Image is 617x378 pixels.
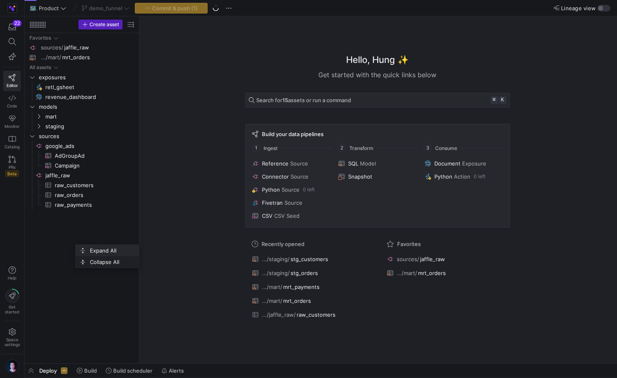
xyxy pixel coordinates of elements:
[262,284,282,290] span: .../mart/
[3,20,21,34] button: 22
[39,132,134,141] span: sources
[423,159,504,168] button: DocumentExposure
[499,96,506,104] kbd: k
[397,241,421,247] span: Favorites
[28,170,136,180] a: jaffle_raw​​​​​​​​
[87,245,132,256] span: Expand All
[39,367,57,374] span: Deploy
[28,180,136,190] div: Press SPACE to select this row.
[45,112,134,121] span: mart
[73,364,101,378] button: Build
[337,159,418,168] button: SQLModel
[28,82,136,92] a: retl_gsheet​​​​​
[28,92,136,102] a: revenue_dashboard​​​​​
[55,190,126,200] span: raw_orders​​​​​​​​​
[397,270,417,276] span: .../mart/
[3,263,21,284] button: Help
[454,173,470,180] span: Action
[28,92,136,102] div: Press SPACE to select this row.
[28,121,136,131] div: Press SPACE to select this row.
[39,5,59,11] span: Product
[7,103,17,108] span: Code
[75,244,139,268] div: Context Menu
[78,20,123,29] button: Create asset
[28,141,136,151] a: google_ads​​​​​​​​
[262,160,288,167] span: Reference
[28,112,136,121] div: Press SPACE to select this row.
[250,295,370,306] button: .../mart/mrt_orders
[28,43,136,52] a: sources/jaffle_raw
[55,161,126,170] span: Campaign​​​​​​​​​
[7,275,17,280] span: Help
[28,161,136,170] a: Campaign​​​​​​​​​
[6,360,19,373] img: https://lh3.googleusercontent.com/a-/AOh14Gj536Mo-W-oWB4s5436VUSgjgKCvefZ6q9nQWHwUA=s96-c
[262,199,283,206] span: Fivetran
[250,185,332,195] button: PythonSource0 left
[385,268,505,278] button: .../mart/mrt_orders
[5,304,19,314] span: Get started
[250,211,332,221] button: CSVCSV Seed
[45,92,126,102] span: revenue_dashboard​​​​​
[297,311,335,318] span: raw_customers
[434,173,452,180] span: Python
[4,144,20,149] span: Catalog
[420,256,445,262] span: jaffle_raw
[28,151,136,161] a: AdGroupAd​​​​​​​​​
[3,132,21,152] a: Catalog
[284,199,302,206] span: Source
[7,83,18,88] span: Editor
[348,173,372,180] span: Snapshot
[262,270,290,276] span: .../staging/
[28,63,136,72] div: Press SPACE to select this row.
[360,160,376,167] span: Model
[262,131,324,137] span: Build your data pipelines
[28,102,136,112] div: Press SPACE to select this row.
[102,364,156,378] button: Build scheduler
[13,20,22,27] div: 22
[89,22,119,27] span: Create asset
[45,83,126,92] span: retl_gsheet​​​​​
[55,200,126,210] span: raw_payments​​​​​​​​​
[28,190,136,200] a: raw_orders​​​​​​​​​
[3,152,21,180] a: PRsBeta
[262,311,296,318] span: .../jaffle_raw/
[28,43,136,53] div: Press SPACE to select this row.
[113,367,152,374] span: Build scheduler
[250,268,370,278] button: .../staging/stg_orders
[41,43,63,52] span: sources/
[346,53,409,67] h1: Hello, Hung ✨
[290,160,308,167] span: Source
[55,181,126,190] span: raw_customers​​​​​​​​​
[291,256,328,262] span: stg_customers
[3,71,21,91] a: Editor
[8,4,16,12] img: https://storage.googleapis.com/y42-prod-data-exchange/images/wGRgYe1eIP2JIxZ3aMfdjHlCeekm0sHD6HRd...
[250,159,332,168] button: ReferenceSource
[28,200,136,210] div: Press SPACE to select this row.
[262,297,282,304] span: .../mart/
[423,172,504,181] button: PythonAction0 left
[262,241,304,247] span: Recently opened
[474,174,485,179] span: 0 left
[28,141,136,151] div: Press SPACE to select this row.
[45,171,134,180] span: jaffle_raw​​​​​​​​
[87,256,132,268] span: Collapse All
[28,82,136,92] div: Press SPACE to select this row.
[397,256,419,262] span: sources/
[28,53,136,63] div: Press SPACE to select this row.
[282,97,288,103] strong: 15
[29,35,51,41] div: Favorites
[28,33,136,43] div: Press SPACE to select this row.
[250,309,370,320] button: .../jaffle_raw/raw_customers
[303,187,315,192] span: 0 left
[434,160,461,167] span: Document
[245,93,510,107] button: Search for15assets or run a command⌘k
[250,254,370,264] button: .../staging/stg_customers
[262,212,273,219] span: CSV
[55,151,126,161] span: AdGroupAd​​​​​​​​​
[262,186,280,193] span: Python
[64,43,89,52] span: jaffle_raw
[158,364,188,378] button: Alerts
[169,367,184,374] span: Alerts
[385,254,505,264] button: sources/jaffle_raw
[561,5,596,11] span: Lineage view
